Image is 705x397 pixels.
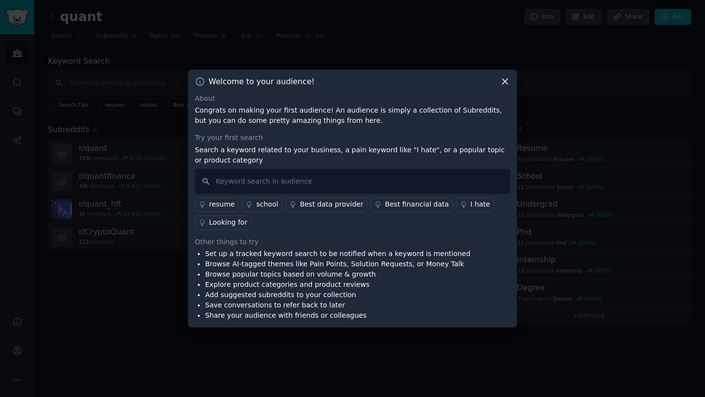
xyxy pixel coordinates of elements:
div: school [256,199,278,210]
li: Save conversations to refer back to later [205,300,470,310]
p: Search a keyword related to your business, a pain keyword like "I hate", or a popular topic or pr... [195,145,510,165]
a: Looking for [195,215,251,230]
h3: Welcome to your audience! [209,76,315,87]
li: Browse popular topics based on volume & growth [205,269,470,280]
li: Browse AI-tagged themes like Pain Points, Solution Requests, or Money Talk [205,259,470,269]
p: Congrats on making your first audience! An audience is simply a collection of Subreddits, but you... [195,105,510,126]
input: Keyword search in audience [195,169,510,194]
a: I hate [456,197,494,212]
div: resume [209,199,235,210]
div: Best financial data [385,199,449,210]
li: Add suggested subreddits to your collection [205,290,470,300]
div: I hate [470,199,490,210]
div: Best data provider [300,199,363,210]
div: Looking for [209,217,247,228]
div: Other things to try [195,237,510,247]
a: resume [195,197,238,212]
div: About [195,93,510,104]
div: Try your first search [195,133,510,143]
li: Explore product categories and product reviews [205,280,470,290]
a: Best financial data [371,197,453,212]
a: Best data provider [285,197,367,212]
a: school [242,197,282,212]
li: Set up a tracked keyword search to be notified when a keyword is mentioned [205,249,470,259]
li: Share your audience with friends or colleagues [205,310,470,321]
